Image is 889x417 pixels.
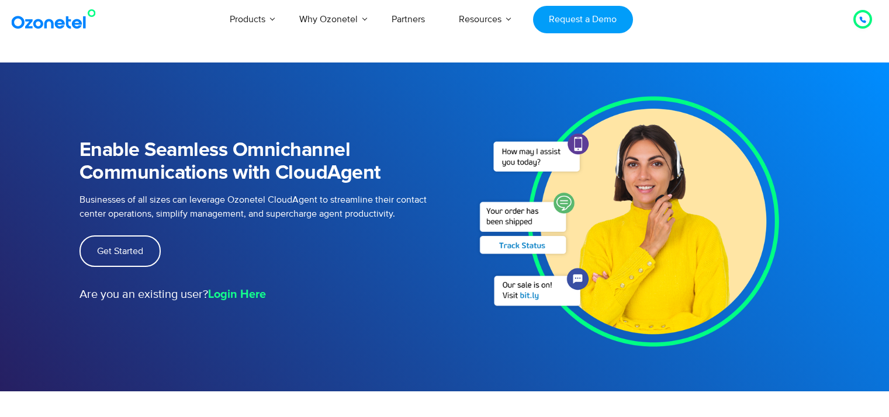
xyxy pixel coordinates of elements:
[79,139,427,185] h1: Enable Seamless Omnichannel Communications with CloudAgent
[79,286,427,303] p: Are you an existing user?
[79,235,161,267] a: Get Started
[533,6,633,33] a: Request a Demo
[208,289,266,300] strong: Login Here
[97,246,143,256] span: Get Started
[208,286,266,303] a: Login Here
[79,193,427,221] p: Businesses of all sizes can leverage Ozonetel CloudAgent to streamline their contact center opera...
